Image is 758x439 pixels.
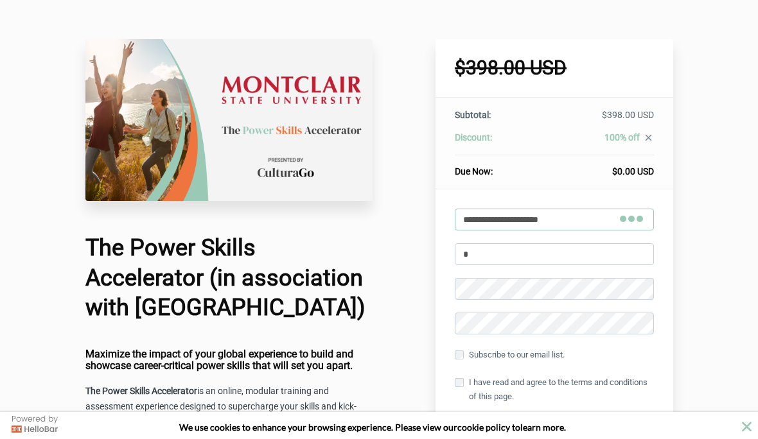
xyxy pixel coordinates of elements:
a: close [640,132,654,146]
strong: The Power Skills Accelerator [85,386,197,396]
p: is an online, modular training and assessment experience designed to supercharge your skills and ... [85,384,373,430]
label: Subscribe to our email list. [455,348,565,362]
span: We use cookies to enhance your browsing experience. Please view our [179,422,457,433]
i: close [643,132,654,143]
label: I have read and agree to the terms and conditions of this page. [455,375,654,404]
td: $398.00 USD [538,108,653,131]
th: Due Now: [455,155,538,178]
strong: to [512,422,520,433]
h1: $398.00 USD [455,58,654,78]
h4: Maximize the impact of your global experience to build and showcase career-critical power skills ... [85,349,373,371]
input: Subscribe to our email list. [455,350,464,359]
span: 100% off [604,132,640,142]
h1: The Power Skills Accelerator (in association with [GEOGRAPHIC_DATA]) [85,233,373,323]
input: I have read and agree to the terms and conditions of this page. [455,378,464,387]
span: learn more. [520,422,566,433]
img: 22c75da-26a4-67b4-fa6d-d7146dedb322_Montclair.png [85,39,373,201]
th: Discount: [455,131,538,155]
span: $0.00 USD [612,166,654,176]
span: Subtotal: [455,110,491,120]
button: close [739,418,755,435]
a: cookie policy [457,422,510,433]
